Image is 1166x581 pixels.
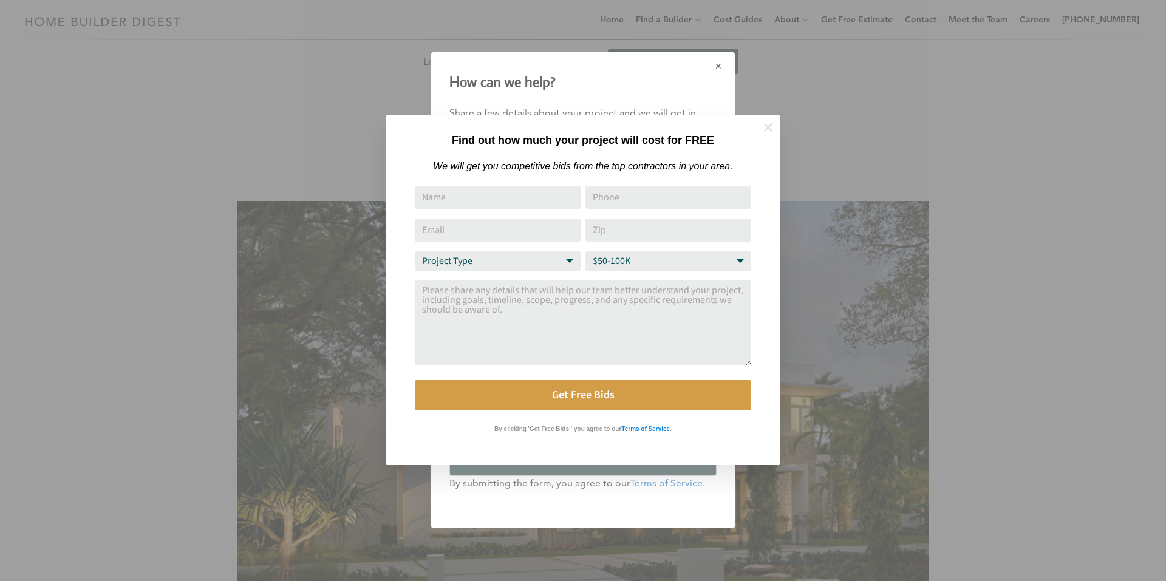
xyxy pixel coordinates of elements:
[415,380,751,410] button: Get Free Bids
[585,186,751,209] input: Phone
[415,186,581,209] input: Name
[670,426,672,432] strong: .
[585,251,751,271] select: Budget Range
[933,494,1151,566] iframe: Drift Widget Chat Controller
[621,423,670,433] a: Terms of Service
[747,106,789,149] button: Close
[433,161,732,171] em: We will get you competitive bids from the top contractors in your area.
[452,134,714,146] strong: Find out how much your project will cost for FREE
[621,426,670,432] strong: Terms of Service
[415,219,581,242] input: Email Address
[415,251,581,271] select: Project Type
[585,219,751,242] input: Zip
[494,426,621,432] strong: By clicking 'Get Free Bids,' you agree to our
[415,280,751,365] textarea: Comment or Message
